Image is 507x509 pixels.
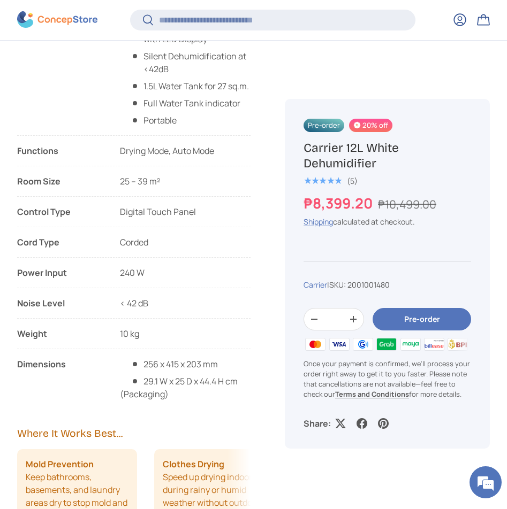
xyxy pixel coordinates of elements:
[157,329,194,344] em: Submit
[17,175,103,188] div: Room Size
[304,140,471,172] h1: Carrier 12L White Dehumidifier
[120,175,160,187] span: 25 – 39 m²
[399,336,422,352] img: maya
[446,336,470,352] img: bpi
[304,217,471,228] div: calculated at checkout.
[120,236,148,248] span: Corded
[17,236,103,249] div: Cord Type
[17,205,103,218] div: Control Type
[120,297,148,309] span: < 42 dB
[131,50,251,75] li: Silent Dehumidification at <42dB
[176,5,201,31] div: Minimize live chat window
[17,327,103,340] div: Weight
[347,280,390,290] span: 2001001480
[120,267,145,279] span: 240 W
[335,390,409,399] a: Terms and Conditions
[304,174,358,186] a: 5.0 out of 5.0 stars (5)
[470,336,494,352] img: ubp
[17,20,103,127] div: Features List
[131,358,251,371] span: 256 x 415 x 203 mm
[304,176,342,187] span: ★★★★★
[304,359,471,400] p: Once your payment is confirmed, we'll process your order right away to get it to you faster. Plea...
[351,336,375,352] img: gcash
[304,119,344,132] span: Pre-order
[422,336,446,352] img: billease
[131,97,251,110] li: Full Water Tank indicator
[378,196,436,212] s: ₱10,499.00
[17,266,103,279] div: Power Input
[17,426,251,441] h2: Where It Works Best...
[22,135,187,243] span: We are offline. Please leave us a message.
[347,177,358,185] div: (5)
[375,336,398,352] img: grabpay
[17,144,103,157] div: Functions
[5,292,204,329] textarea: Type your message and click 'Submit'
[304,417,331,430] p: Share:
[17,12,97,28] img: ConcepStore
[327,336,351,352] img: visa
[131,114,251,127] li: Portable
[304,176,342,186] div: 5.0 out of 5.0 stars
[349,119,392,132] span: 20% off
[131,80,251,92] li: 1.5L Water Tank for 27 sq.m.
[17,297,103,310] div: Noise Level
[304,336,327,352] img: master
[120,206,196,218] span: Digital Touch Panel
[120,375,238,400] span: 29.1 W x 25 D x 44.4 H cm (Packaging)
[329,280,346,290] span: SKU:
[56,60,180,74] div: Leave a message
[327,280,390,290] span: |
[304,280,327,290] a: Carrier
[304,217,333,227] a: Shipping
[120,145,214,157] span: Drying Mode, Auto Mode
[120,328,139,340] span: 10 kg
[304,194,375,213] strong: ₱8,399.20
[26,458,94,471] strong: Mold Prevention
[17,358,103,400] div: Dimensions
[163,458,224,471] strong: Clothes Drying
[373,308,471,331] button: Pre-order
